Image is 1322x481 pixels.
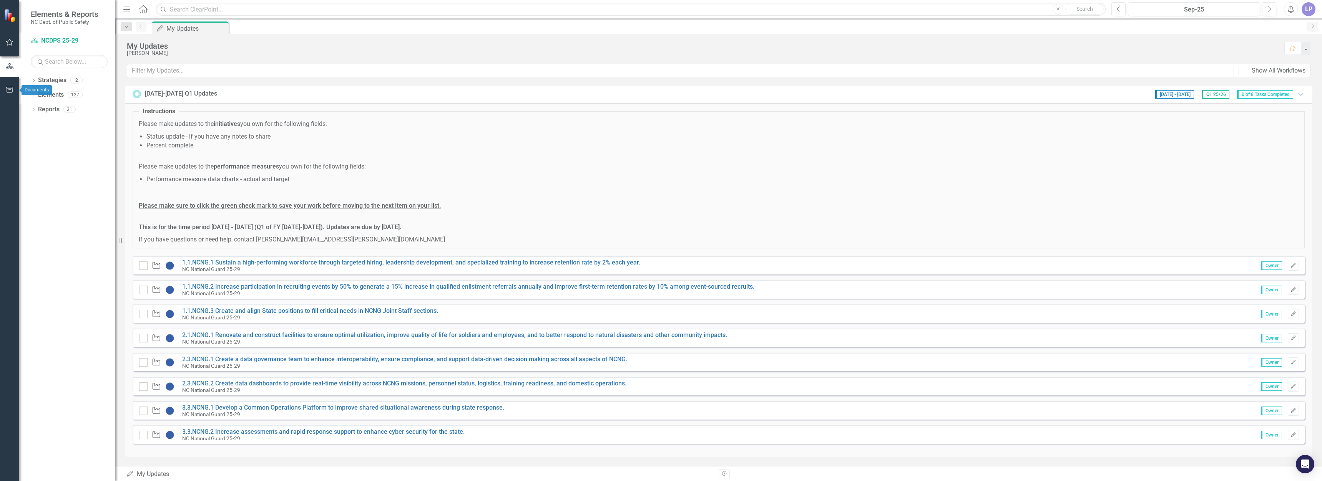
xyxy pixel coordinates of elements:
[165,309,174,319] img: No Information
[165,261,174,270] img: No Information
[139,107,179,116] legend: Instructions
[1261,358,1282,367] span: Owner
[146,175,1299,193] li: Performance measure data charts - actual and target
[1252,66,1305,75] div: Show All Workflows
[38,76,66,85] a: Strategies
[165,334,174,343] img: No Information
[165,382,174,391] img: No Information
[182,380,626,387] a: 2.3.NCNG.2 Create data dashboards to provide real-time visibility across NCNG missions, personnel...
[182,355,627,363] a: 2.3.NCNG.1 Create a data governance team to enhance interoperability, ensure compliance, and supp...
[1302,2,1315,16] button: LP
[1261,407,1282,415] span: Owner
[182,339,240,345] small: NC National Guard 25-29
[145,89,217,98] div: [DATE]-[DATE] Q1 Updates
[182,435,240,441] small: NC National Guard 25-29
[182,387,240,393] small: NC National Guard 25-29
[139,235,1299,244] p: If you have questions or need help, contact [PERSON_NAME][EMAIL_ADDRESS][PERSON_NAME][DOMAIN_NAME]
[182,259,640,266] a: 1.1.NCNG.1 Sustain a high-performing workforce through targeted hiring, leadership development, a...
[139,162,1299,171] p: Please make updates to the you own for the following fields:
[182,290,240,296] small: NC National Guard 25-29
[182,428,465,435] a: 3.3.NCNG.2 Increase assessments and rapid response support to enhance cyber security for the state.
[1237,90,1293,99] span: 0 of 8 Tasks Completed
[127,50,1277,56] div: [PERSON_NAME]
[1131,5,1257,14] div: Sep-25
[68,92,83,98] div: 127
[127,64,1234,78] input: Filter My Updates...
[182,283,754,290] a: 1.1.NCNG.2 Increase participation in recruiting events by 50% to generate a 15% increase in quali...
[182,411,240,417] small: NC National Guard 25-29
[22,85,52,95] div: Documents
[165,285,174,294] img: No Information
[126,470,713,479] div: My Updates
[1296,455,1314,473] div: Open Intercom Messenger
[31,19,98,25] small: NC Dept. of Public Safety
[156,3,1106,16] input: Search ClearPoint...
[146,141,1299,150] li: Percent complete
[182,331,727,339] a: 2.1.NCNG.1 Renovate and construct facilities to ensure optimal utilization, improve quality of li...
[38,105,60,114] a: Reports
[165,406,174,415] img: No Information
[70,77,83,84] div: 2
[214,120,240,127] strong: initiatives
[1155,90,1194,99] span: [DATE] - [DATE]
[182,314,240,321] small: NC National Guard 25-29
[165,430,174,440] img: No Information
[1261,431,1282,439] span: Owner
[182,363,240,369] small: NC National Guard 25-29
[165,358,174,367] img: No Information
[63,106,76,112] div: 31
[139,120,1299,129] p: Please make updates to the you own for the following fields:
[1261,286,1282,294] span: Owner
[31,55,108,68] input: Search Below...
[214,163,279,170] strong: performance measures
[1261,382,1282,391] span: Owner
[31,36,108,45] a: NCDPS 25-29
[146,132,1299,141] li: Status update - if you have any notes to share
[1128,2,1260,16] button: Sep-25
[182,404,504,411] a: 3.3.NCNG.1 Develop a Common Operations Platform to improve shared situational awareness during st...
[3,8,18,22] img: ClearPoint Strategy
[182,307,438,314] a: 1.1.NCNG.3 Create and align State positions to fill critical needs in NCNG Joint Staff sections.
[1065,4,1104,15] button: Search
[1076,6,1093,12] span: Search
[139,223,402,231] strong: This is for the time period [DATE] - [DATE] (Q1 of FY [DATE]-[DATE]). Updates are due by [DATE].
[1202,90,1229,99] span: Q1 25/26
[1261,261,1282,270] span: Owner
[1261,310,1282,318] span: Owner
[166,24,227,33] div: My Updates
[182,266,240,272] small: NC National Guard 25-29
[1261,334,1282,342] span: Owner
[139,202,441,209] strong: Please make sure to click the green check mark to save your work before moving to the next item o...
[31,10,98,19] span: Elements & Reports
[127,42,1277,50] div: My Updates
